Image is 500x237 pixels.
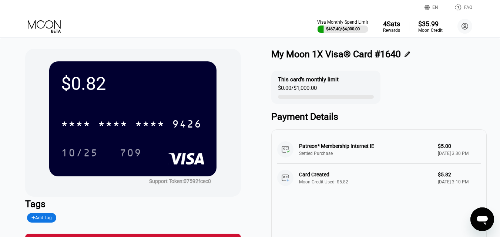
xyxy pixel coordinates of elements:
[418,20,443,33] div: $35.99Moon Credit
[271,111,487,122] div: Payment Details
[172,119,202,131] div: 9426
[464,5,472,10] div: FAQ
[149,178,211,184] div: Support Token: 07592fcec0
[278,76,339,83] div: This card’s monthly limit
[278,85,317,95] div: $0.00 / $1,000.00
[383,20,400,28] div: 4 Sats
[317,20,368,25] div: Visa Monthly Spend Limit
[31,215,52,220] div: Add Tag
[61,73,205,94] div: $0.82
[149,178,211,184] div: Support Token:07592fcec0
[27,213,57,223] div: Add Tag
[317,20,368,33] div: Visa Monthly Spend Limit$467.40/$4,000.00
[271,49,401,60] div: My Moon 1X Visa® Card #1640
[418,28,443,33] div: Moon Credit
[120,148,142,160] div: 709
[418,20,443,28] div: $35.99
[425,4,447,11] div: EN
[114,143,147,162] div: 709
[470,207,494,231] iframe: Button to launch messaging window
[326,27,360,31] div: $467.40 / $4,000.00
[56,143,104,162] div: 10/25
[383,20,400,33] div: 4SatsRewards
[61,148,98,160] div: 10/25
[432,5,438,10] div: EN
[447,4,472,11] div: FAQ
[25,199,241,209] div: Tags
[383,28,400,33] div: Rewards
